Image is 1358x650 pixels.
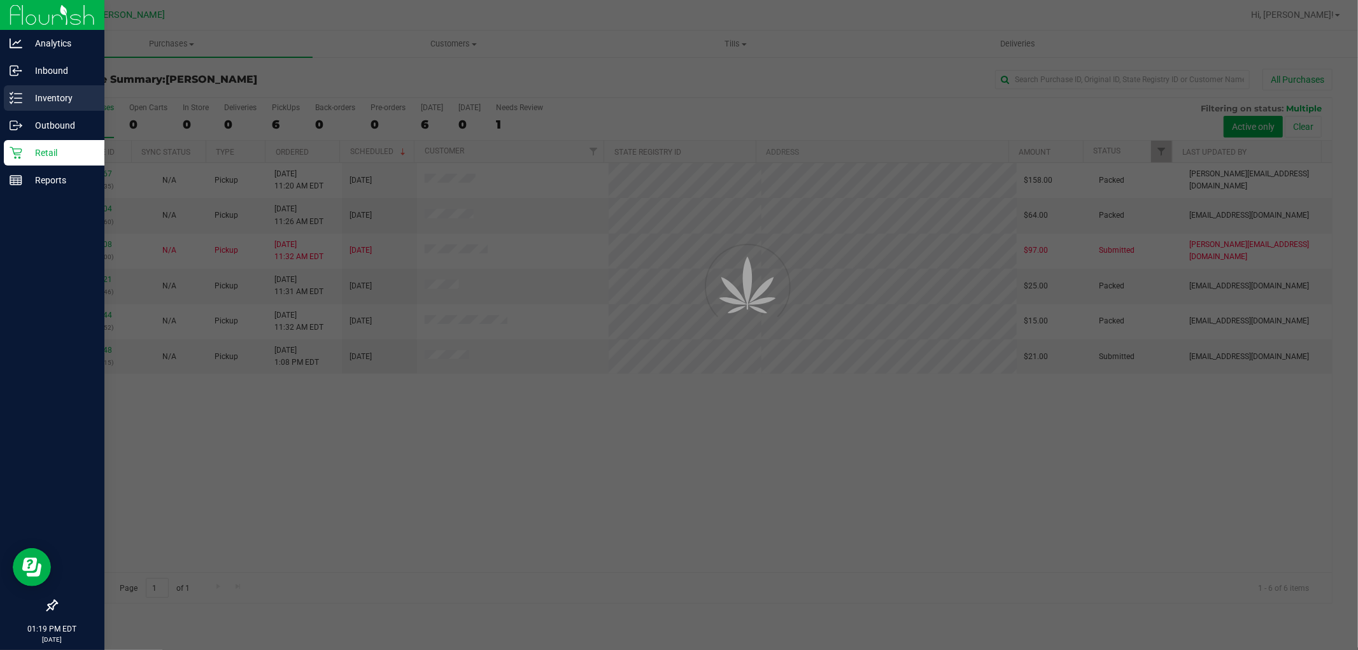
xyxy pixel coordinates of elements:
[22,173,99,188] p: Reports
[22,36,99,51] p: Analytics
[22,90,99,106] p: Inventory
[10,37,22,50] inline-svg: Analytics
[22,145,99,160] p: Retail
[10,174,22,187] inline-svg: Reports
[10,92,22,104] inline-svg: Inventory
[10,119,22,132] inline-svg: Outbound
[13,548,51,586] iframe: Resource center
[22,63,99,78] p: Inbound
[10,64,22,77] inline-svg: Inbound
[10,146,22,159] inline-svg: Retail
[22,118,99,133] p: Outbound
[6,623,99,635] p: 01:19 PM EDT
[6,635,99,644] p: [DATE]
